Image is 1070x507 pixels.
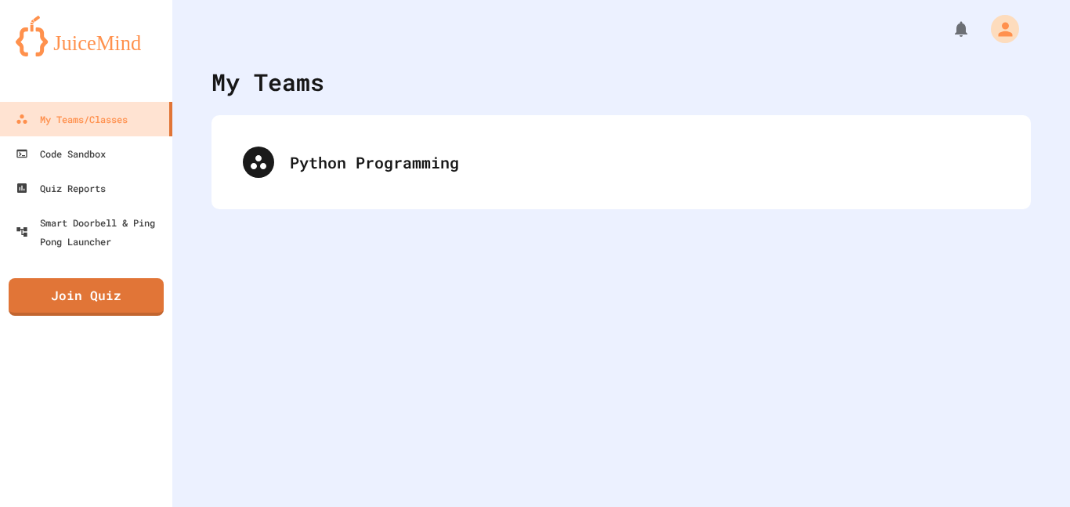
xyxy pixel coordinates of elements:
[16,16,157,56] img: logo-orange.svg
[923,16,974,42] div: My Notifications
[16,179,106,197] div: Quiz Reports
[1004,444,1054,491] iframe: chat widget
[290,150,1000,174] div: Python Programming
[211,64,324,100] div: My Teams
[16,213,166,251] div: Smart Doorbell & Ping Pong Launcher
[9,278,164,316] a: Join Quiz
[227,131,1015,194] div: Python Programming
[16,144,106,163] div: Code Sandbox
[974,11,1023,47] div: My Account
[940,376,1054,443] iframe: chat widget
[16,110,128,129] div: My Teams/Classes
